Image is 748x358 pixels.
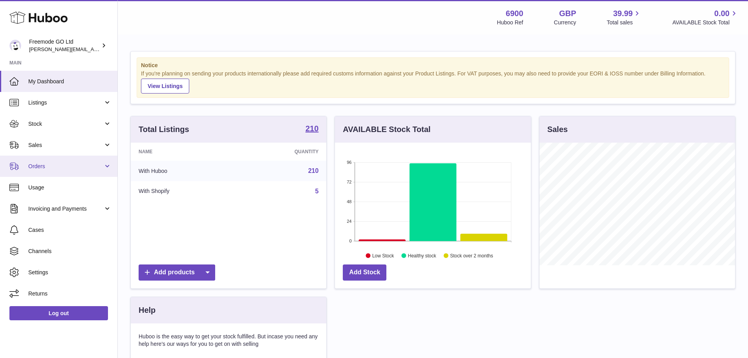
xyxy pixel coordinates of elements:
span: Sales [28,141,103,149]
h3: Total Listings [139,124,189,135]
span: Invoicing and Payments [28,205,103,213]
span: Orders [28,163,103,170]
a: Add Stock [343,264,386,281]
a: 5 [315,188,318,195]
th: Name [131,143,236,161]
strong: 6900 [506,8,523,19]
th: Quantity [236,143,327,161]
text: 72 [347,180,352,184]
span: Cases [28,226,112,234]
a: View Listings [141,79,189,94]
img: lenka.smikniarova@gioteck.com [9,40,21,51]
text: Low Stock [372,253,394,258]
text: Stock over 2 months [450,253,493,258]
span: Listings [28,99,103,106]
strong: Notice [141,62,725,69]
p: Huboo is the easy way to get your stock fulfilled. But incase you need any help here's our ways f... [139,333,318,348]
td: With Huboo [131,161,236,181]
h3: Help [139,305,155,316]
strong: GBP [559,8,576,19]
span: [PERSON_NAME][EMAIL_ADDRESS][DOMAIN_NAME] [29,46,157,52]
div: Huboo Ref [497,19,523,26]
span: Settings [28,269,112,276]
a: 210 [305,125,318,134]
text: 48 [347,199,352,204]
a: Log out [9,306,108,320]
h3: AVAILABLE Stock Total [343,124,430,135]
span: 0.00 [714,8,730,19]
div: If you're planning on sending your products internationally please add required customs informati... [141,70,725,94]
strong: 210 [305,125,318,132]
text: 0 [349,239,352,243]
text: 96 [347,160,352,165]
text: 24 [347,219,352,224]
text: Healthy stock [408,253,437,258]
span: Returns [28,290,112,297]
span: 39.99 [613,8,633,19]
a: 0.00 AVAILABLE Stock Total [672,8,739,26]
div: Currency [554,19,576,26]
span: Channels [28,248,112,255]
span: Stock [28,120,103,128]
a: 39.99 Total sales [607,8,642,26]
span: AVAILABLE Stock Total [672,19,739,26]
span: Usage [28,184,112,191]
a: Add products [139,264,215,281]
h3: Sales [547,124,568,135]
div: Freemode GO Ltd [29,38,100,53]
span: My Dashboard [28,78,112,85]
span: Total sales [607,19,642,26]
td: With Shopify [131,181,236,202]
a: 210 [308,167,319,174]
